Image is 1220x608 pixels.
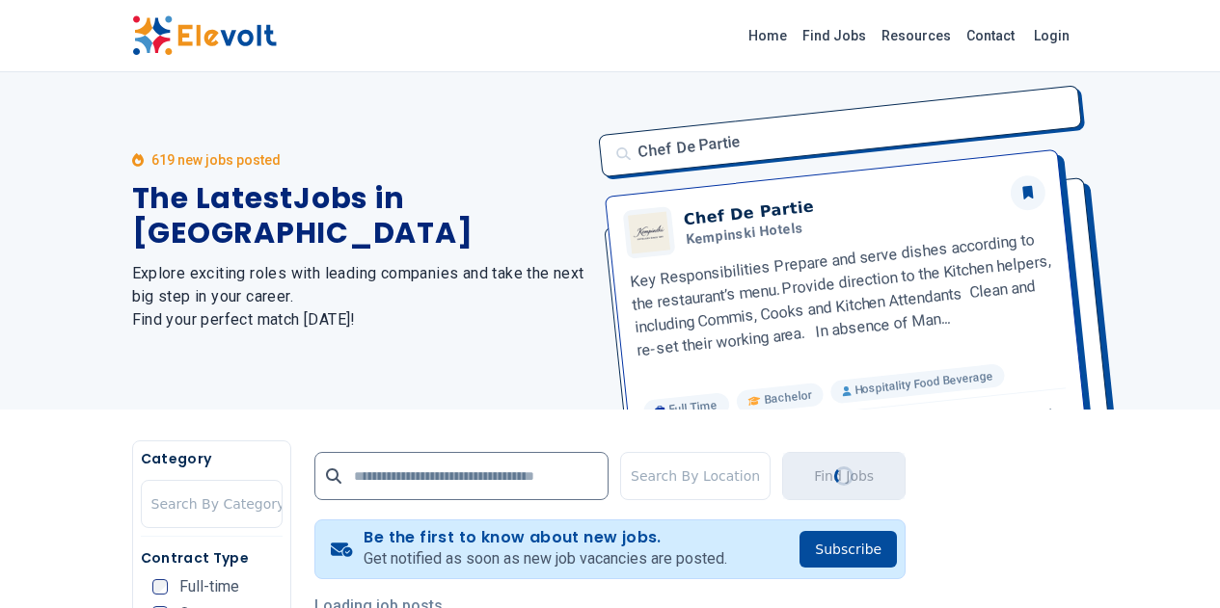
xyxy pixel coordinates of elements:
[152,579,168,595] input: Full-time
[959,20,1022,51] a: Contact
[132,181,587,251] h1: The Latest Jobs in [GEOGRAPHIC_DATA]
[179,579,239,595] span: Full-time
[364,547,727,570] p: Get notified as soon as new job vacancies are posted.
[132,15,277,56] img: Elevolt
[874,20,959,51] a: Resources
[782,452,906,500] button: Find JobsLoading...
[741,20,795,51] a: Home
[834,466,854,487] div: Loading...
[132,262,587,331] h2: Explore exciting roles with leading companies and take the next big step in your career. Find you...
[795,20,874,51] a: Find Jobs
[364,528,727,547] h4: Be the first to know about new jobs.
[151,150,281,170] p: 619 new jobs posted
[141,548,283,568] h5: Contract Type
[1022,16,1081,55] a: Login
[141,449,283,468] h5: Category
[800,531,897,568] button: Subscribe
